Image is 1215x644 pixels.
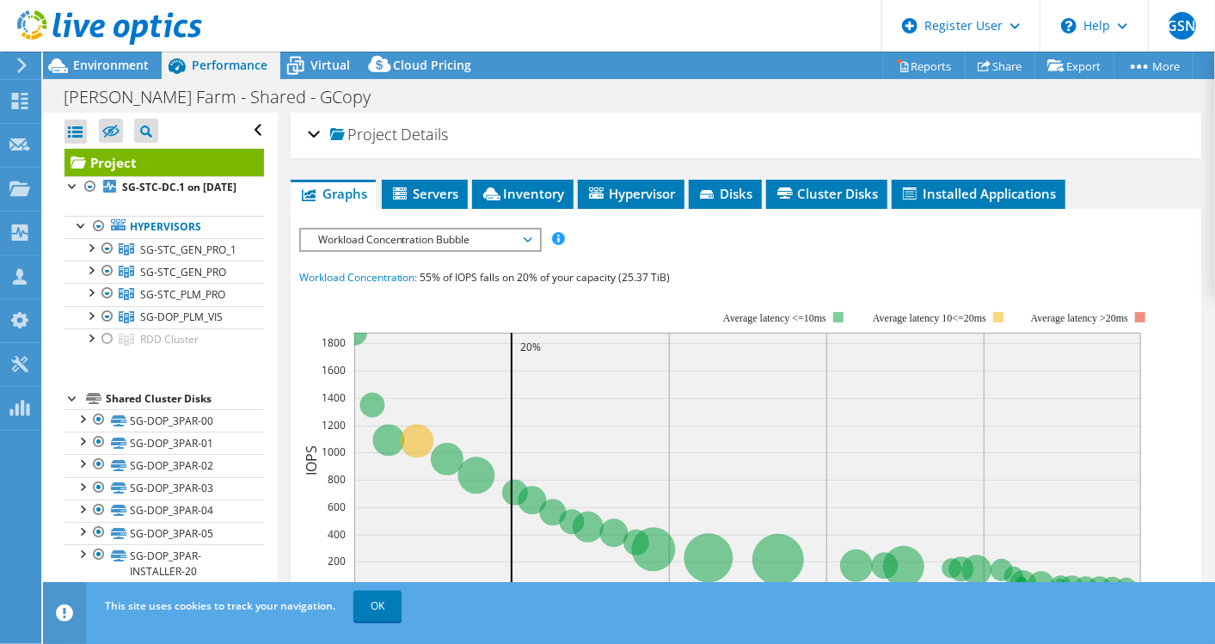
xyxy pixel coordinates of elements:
[64,409,264,432] a: SG-DOP_3PAR-00
[56,88,397,107] h1: [PERSON_NAME] Farm - Shared - GCopy
[64,238,264,261] a: SG-STC_GEN_PRO_1
[873,312,986,324] tspan: Average latency 10<=20ms
[64,477,264,500] a: SG-DOP_3PAR-03
[965,52,1035,79] a: Share
[122,180,236,194] b: SG-STC-DC.1 on [DATE]
[322,390,346,405] text: 1400
[73,57,149,73] span: Environment
[322,335,346,350] text: 1800
[310,230,531,250] span: Workload Concentration Bubble
[64,261,264,283] a: SG-STC_GEN_PRO
[322,418,346,432] text: 1200
[64,432,264,454] a: SG-DOP_3PAR-01
[481,185,565,202] span: Inventory
[299,185,367,202] span: Graphs
[105,598,335,613] span: This site uses cookies to track your navigation.
[299,270,418,285] span: Workload Concentration:
[340,581,346,596] text: 0
[64,522,264,544] a: SG-DOP_3PAR-05
[586,185,676,202] span: Hypervisor
[140,242,236,257] span: SG-STC_GEN_PRO_1
[140,310,223,324] span: SG-DOP_PLM_VIS
[1034,52,1114,79] a: Export
[328,500,346,514] text: 600
[322,363,346,377] text: 1600
[883,52,966,79] a: Reports
[393,57,471,73] span: Cloud Pricing
[302,445,321,475] text: IOPS
[328,527,346,542] text: 400
[64,454,264,476] a: SG-DOP_3PAR-02
[64,216,264,238] a: Hypervisors
[402,124,449,144] span: Details
[697,185,753,202] span: Disks
[330,126,397,144] span: Project
[328,554,346,568] text: 200
[1114,52,1194,79] a: More
[140,265,226,279] span: SG-STC_GEN_PRO
[140,287,225,302] span: SG-STC_PLM_PRO
[775,185,879,202] span: Cluster Disks
[140,332,199,347] span: RDD Cluster
[900,185,1057,202] span: Installed Applications
[64,500,264,522] a: SG-DOP_3PAR-04
[1030,312,1127,324] text: Average latency >20ms
[192,57,267,73] span: Performance
[322,445,346,459] text: 1000
[328,472,346,487] text: 800
[106,389,264,409] div: Shared Cluster Disks
[64,306,264,328] a: SG-DOP_PLM_VIS
[64,328,264,351] a: RDD Cluster
[353,591,402,622] a: OK
[1061,18,1077,34] svg: \n
[390,185,459,202] span: Servers
[1169,12,1196,40] span: GSN
[723,312,826,324] tspan: Average latency <=10ms
[64,544,264,582] a: SG-DOP_3PAR-INSTALLER-20
[420,270,671,285] span: 55% of IOPS falls on 20% of your capacity (25.37 TiB)
[64,149,264,176] a: Project
[64,283,264,305] a: SG-STC_PLM_PRO
[520,340,541,354] text: 20%
[64,176,264,199] a: SG-STC-DC.1 on [DATE]
[310,57,350,73] span: Virtual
